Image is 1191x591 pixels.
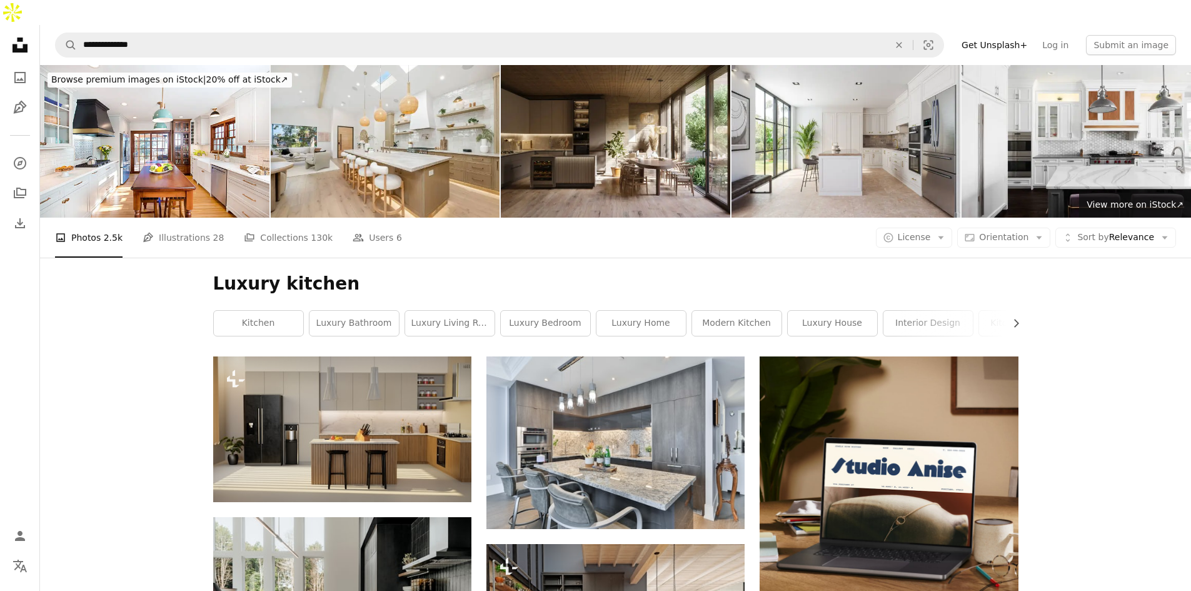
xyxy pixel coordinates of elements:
[1077,231,1154,244] span: Relevance
[1086,35,1176,55] button: Submit an image
[1087,200,1183,210] span: View more on iStock ↗
[1005,311,1018,336] button: scroll list to the right
[8,553,33,578] button: Language
[311,231,333,245] span: 130k
[51,74,288,84] span: 20% off at iStock ↗
[143,218,224,258] a: Illustrations 28
[731,65,961,218] img: Modern Kitchen In Luxury Home
[788,311,877,336] a: luxury house
[309,311,399,336] a: luxury bathroom
[8,95,33,120] a: Illustrations
[8,181,33,206] a: Collections
[8,151,33,176] a: Explore
[56,33,77,57] button: Search Unsplash
[596,311,686,336] a: luxury home
[40,65,269,218] img: Home Improvement Remodeled Contemporary Classic Kitchen Design in Residential Home
[1077,232,1108,242] span: Sort by
[885,33,913,57] button: Clear
[979,232,1028,242] span: Orientation
[501,65,730,218] img: Modern Kitchen Interior With Cabinets, Kitchen Island, Dining Table, Chairs And Pendant Lights
[353,218,402,258] a: Users 6
[8,211,33,236] a: Download History
[1055,228,1176,248] button: Sort byRelevance
[883,311,973,336] a: interior design
[396,231,402,245] span: 6
[244,218,333,258] a: Collections 130k
[1035,35,1076,55] a: Log in
[898,232,931,242] span: License
[957,228,1050,248] button: Orientation
[8,33,33,60] a: Home — Unsplash
[486,356,745,528] img: white and gray chairs and table
[8,65,33,90] a: Photos
[1079,193,1191,218] a: View more on iStock↗
[213,273,1018,295] h1: Luxury kitchen
[962,65,1191,218] img: A white kitchen with a large island and a hexagon tile backsplash.
[486,437,745,448] a: white and gray chairs and table
[501,311,590,336] a: luxury bedroom
[213,423,471,435] a: a kitchen with two stools next to a counter
[40,65,299,95] a: Browse premium images on iStock|20% off at iStock↗
[51,74,206,84] span: Browse premium images on iStock |
[405,311,495,336] a: luxury living room
[876,228,953,248] button: License
[271,65,500,218] img: Modern kitchen interior with wooden cabinets and island.
[954,35,1035,55] a: Get Unsplash+
[8,523,33,548] a: Log in / Sign up
[979,311,1068,336] a: kitchen design
[213,231,224,245] span: 28
[55,33,944,58] form: Find visuals sitewide
[213,356,471,502] img: a kitchen with two stools next to a counter
[913,33,943,57] button: Visual search
[214,311,303,336] a: kitchen
[692,311,781,336] a: modern kitchen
